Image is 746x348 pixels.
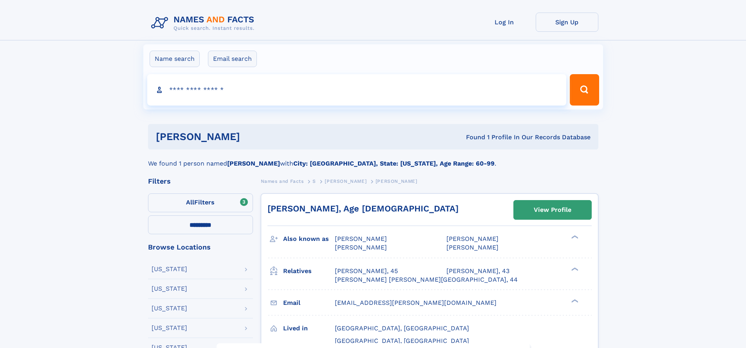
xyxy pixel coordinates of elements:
[208,51,257,67] label: Email search
[227,160,280,167] b: [PERSON_NAME]
[325,176,367,186] a: [PERSON_NAME]
[186,199,194,206] span: All
[312,176,316,186] a: S
[283,322,335,335] h3: Lived in
[376,179,417,184] span: [PERSON_NAME]
[353,133,591,142] div: Found 1 Profile In Our Records Database
[148,244,253,251] div: Browse Locations
[152,325,187,331] div: [US_STATE]
[335,275,518,284] a: [PERSON_NAME] [PERSON_NAME][GEOGRAPHIC_DATA], 44
[473,13,536,32] a: Log In
[152,266,187,272] div: [US_STATE]
[569,266,579,271] div: ❯
[569,235,579,240] div: ❯
[283,296,335,310] h3: Email
[446,244,499,251] span: [PERSON_NAME]
[325,179,367,184] span: [PERSON_NAME]
[283,264,335,278] h3: Relatives
[148,13,261,34] img: Logo Names and Facts
[534,201,571,219] div: View Profile
[261,176,304,186] a: Names and Facts
[156,132,353,142] h1: [PERSON_NAME]
[147,74,567,106] input: search input
[148,193,253,212] label: Filters
[152,286,187,292] div: [US_STATE]
[446,235,499,242] span: [PERSON_NAME]
[293,160,495,167] b: City: [GEOGRAPHIC_DATA], State: [US_STATE], Age Range: 60-99
[335,244,387,251] span: [PERSON_NAME]
[536,13,598,32] a: Sign Up
[283,232,335,246] h3: Also known as
[335,324,469,332] span: [GEOGRAPHIC_DATA], [GEOGRAPHIC_DATA]
[267,204,459,213] a: [PERSON_NAME], Age [DEMOGRAPHIC_DATA]
[150,51,200,67] label: Name search
[148,149,598,168] div: We found 1 person named with .
[335,337,469,344] span: [GEOGRAPHIC_DATA], [GEOGRAPHIC_DATA]
[312,179,316,184] span: S
[335,235,387,242] span: [PERSON_NAME]
[514,200,591,219] a: View Profile
[569,298,579,303] div: ❯
[335,267,398,275] a: [PERSON_NAME], 45
[148,178,253,185] div: Filters
[335,299,497,306] span: [EMAIL_ADDRESS][PERSON_NAME][DOMAIN_NAME]
[152,305,187,312] div: [US_STATE]
[570,74,599,106] button: Search Button
[446,267,509,275] a: [PERSON_NAME], 43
